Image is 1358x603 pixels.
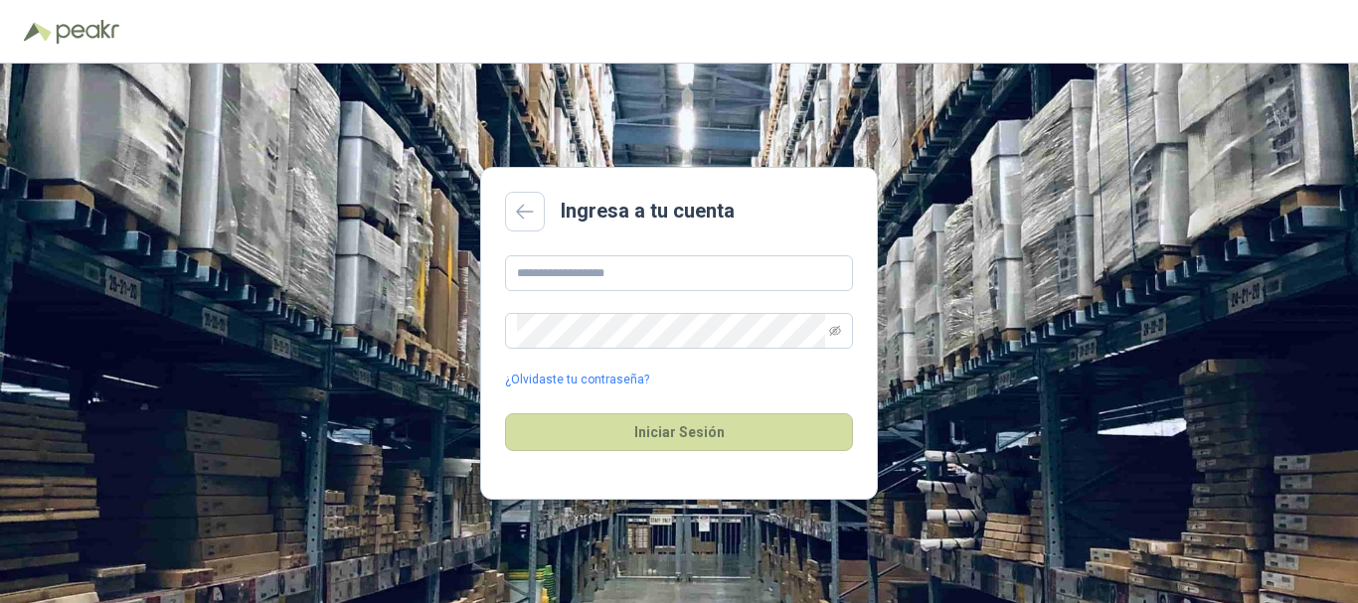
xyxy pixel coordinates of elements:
h2: Ingresa a tu cuenta [561,196,735,226]
img: Logo [24,22,52,42]
span: eye-invisible [829,325,841,337]
button: Iniciar Sesión [505,413,853,451]
a: ¿Olvidaste tu contraseña? [505,371,649,389]
img: Peakr [56,20,119,44]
